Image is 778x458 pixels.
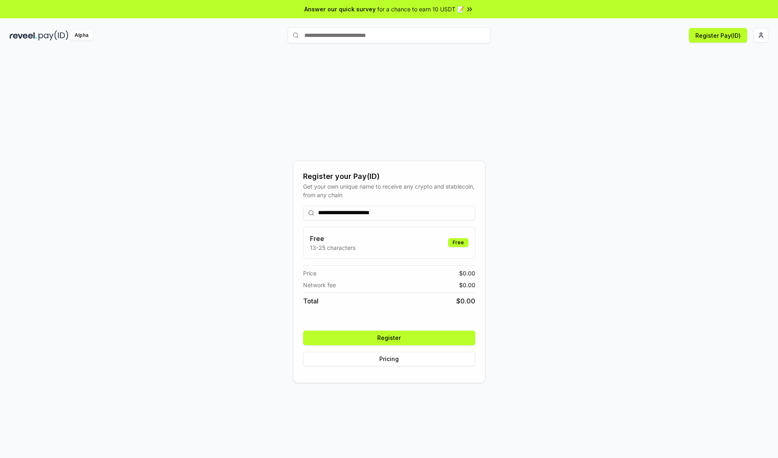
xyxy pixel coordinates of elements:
[377,5,464,13] span: for a chance to earn 10 USDT 📝
[303,269,316,277] span: Price
[303,296,318,306] span: Total
[38,30,68,41] img: pay_id
[303,182,475,199] div: Get your own unique name to receive any crypto and stablecoin, from any chain
[303,171,475,182] div: Register your Pay(ID)
[456,296,475,306] span: $ 0.00
[303,331,475,345] button: Register
[303,281,336,289] span: Network fee
[304,5,376,13] span: Answer our quick survey
[689,28,747,43] button: Register Pay(ID)
[10,30,37,41] img: reveel_dark
[310,234,355,243] h3: Free
[70,30,93,41] div: Alpha
[459,281,475,289] span: $ 0.00
[310,243,355,252] p: 13-25 characters
[303,352,475,366] button: Pricing
[459,269,475,277] span: $ 0.00
[448,238,468,247] div: Free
